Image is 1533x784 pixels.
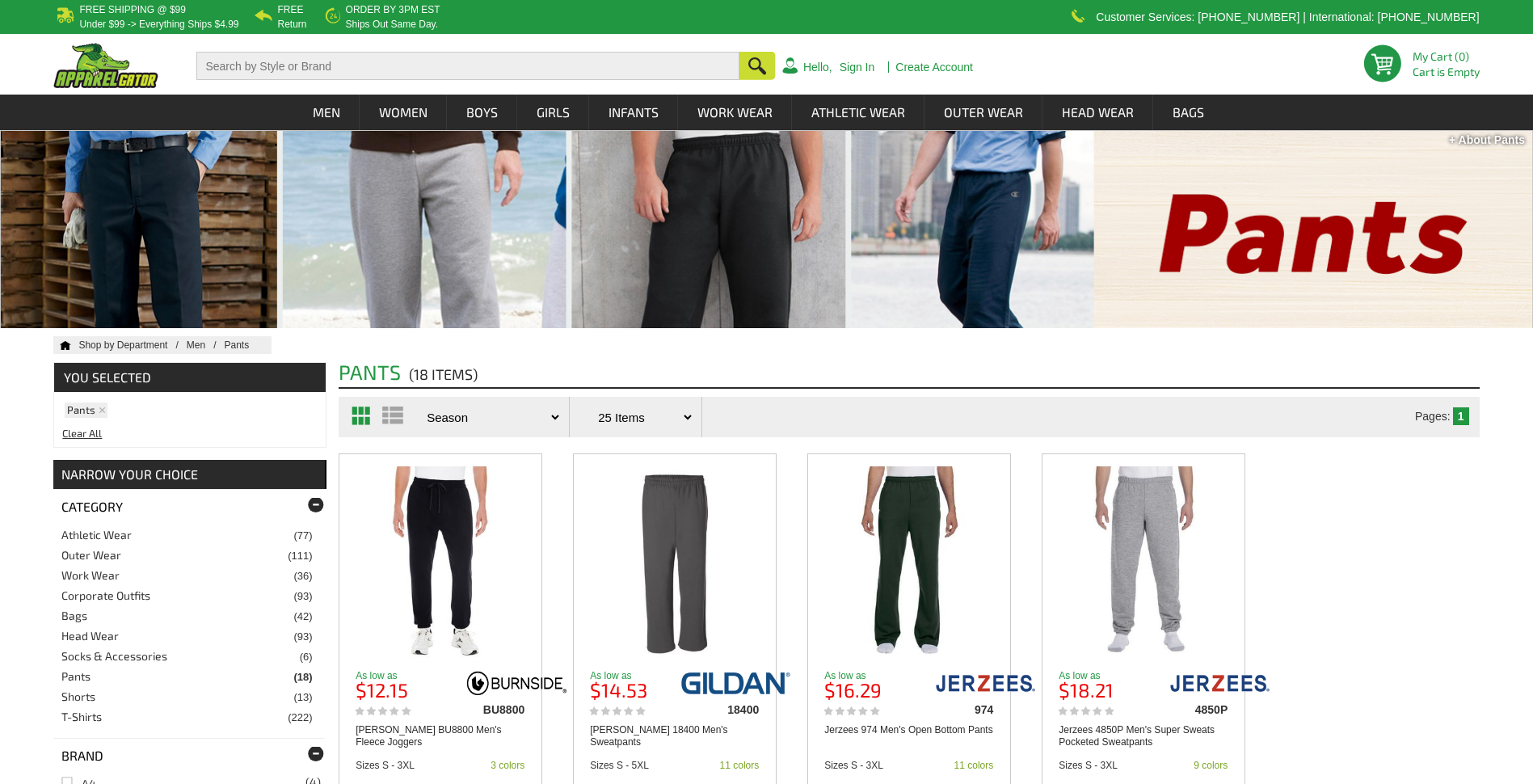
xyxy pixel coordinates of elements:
span: Cart is Empty [1413,66,1480,78]
a: Athletic Wear [793,95,924,130]
a: Jerzees 974 Men's Open Bottom Pants [808,466,1010,661]
div: 11 colors [720,761,760,770]
a: Shorts [61,689,95,703]
img: Gildan 18400 Men's Sweatpants [597,466,753,661]
div: 3 colors [491,761,524,770]
a: Head Wear [61,629,119,643]
span: (18) [293,669,312,685]
td: 1 [1453,407,1469,425]
b: Order by 3PM EST [346,4,440,15]
li: My Cart (0) [1413,51,1473,62]
a: [PERSON_NAME] BU8800 Men's Fleece Joggers [356,724,524,748]
a: Pants [67,405,105,415]
div: Sizes S - 3XL [824,761,883,770]
div: 974 [907,704,994,715]
span: (42) [293,609,312,625]
img: Jerzees 4850P Men's Super Sweats Pocketed Sweatpants [1066,466,1222,661]
a: Men [294,95,359,130]
img: jerzees/974 [915,671,1036,695]
div: + About Pants [1449,132,1525,148]
a: Corporate Outfits [61,588,150,602]
div: Sizes S - 3XL [1059,761,1118,770]
input: Search by Style or Brand [196,52,739,80]
p: Customer Services: [PHONE_NUMBER] | International: [PHONE_NUMBER] [1096,12,1479,22]
div: NARROW YOUR CHOICE [53,460,326,489]
div: Sizes S - 3XL [356,761,415,770]
a: Athletic Wear [61,528,132,542]
a: Hello, [803,61,832,73]
a: Pants [61,669,91,683]
a: Pants [224,339,265,351]
a: Sign In [840,61,875,73]
a: Boys [448,95,516,130]
a: Shop by Department [78,339,186,351]
a: Women [360,95,446,130]
a: Gildan 18400 Men's Sweatpants [574,466,776,661]
a: Girls [518,95,588,130]
b: $14.53 [590,678,647,702]
b: Free [278,4,304,15]
span: (18 items) [409,365,478,388]
a: Home [53,340,71,350]
a: Jerzees 974 Men's Open Bottom Pants [824,724,992,736]
a: T-Shirts [61,710,102,723]
span: (77) [293,528,312,544]
a: Jerzees 4850P Men's Super Sweats Pocketed Sweatpants [1042,466,1245,661]
img: ApparelGator [53,43,158,88]
div: 9 colors [1194,761,1228,770]
a: Men [187,339,225,351]
div: 18400 [672,704,760,715]
a: Clear All [62,427,102,440]
p: As low as [356,671,443,681]
a: Burnside BU8800 Men's Fleece Joggers [339,466,541,661]
span: (222) [288,710,312,726]
a: Outer Wear [925,95,1042,130]
a: Create Account [895,61,973,73]
h2: Pants [339,362,1479,387]
img: Burnside BU8800 Men's Fleece Joggers [363,466,519,661]
span: YOU SELECTED [54,363,325,392]
span: (36) [293,568,312,584]
div: 4850P [1141,704,1228,715]
td: Pages: [1415,407,1451,425]
div: 11 colors [954,761,994,770]
b: Free Shipping @ $99 [79,4,186,15]
div: BU8800 [438,704,525,715]
span: (93) [293,629,312,645]
p: As low as [824,671,912,681]
a: Jerzees 4850P Men's Super Sweats Pocketed Sweatpants [1059,724,1228,748]
a: Outer Wear [61,548,121,562]
p: ships out same day. [346,19,440,29]
img: jerzees/4850p [1149,671,1270,695]
img: burnside/bu8800 [446,671,567,695]
img: Jerzees 974 Men's Open Bottom Pants [832,466,988,661]
p: under $99 -> everything ships $4.99 [79,19,238,29]
img: gildan/18400 [680,671,792,695]
b: $18.21 [1059,678,1114,702]
b: $16.29 [824,678,882,702]
a: Bags [61,609,87,622]
b: $12.15 [356,678,408,702]
span: (13) [293,689,312,706]
a: Work Wear [61,568,120,582]
span: (93) [293,588,312,605]
div: Category [53,489,324,524]
a: Bags [1154,95,1223,130]
div: Brand [53,738,324,773]
span: (111) [288,548,312,564]
a: Head Wear [1043,95,1152,130]
p: As low as [1059,671,1146,681]
a: Socks & Accessories [61,649,167,663]
a: Work Wear [679,95,791,130]
a: [PERSON_NAME] 18400 Men's Sweatpants [590,724,759,748]
p: As low as [590,671,677,681]
div: Sizes S - 5XL [590,761,649,770]
p: Return [278,19,307,29]
span: (6) [300,649,313,665]
a: Infants [590,95,677,130]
